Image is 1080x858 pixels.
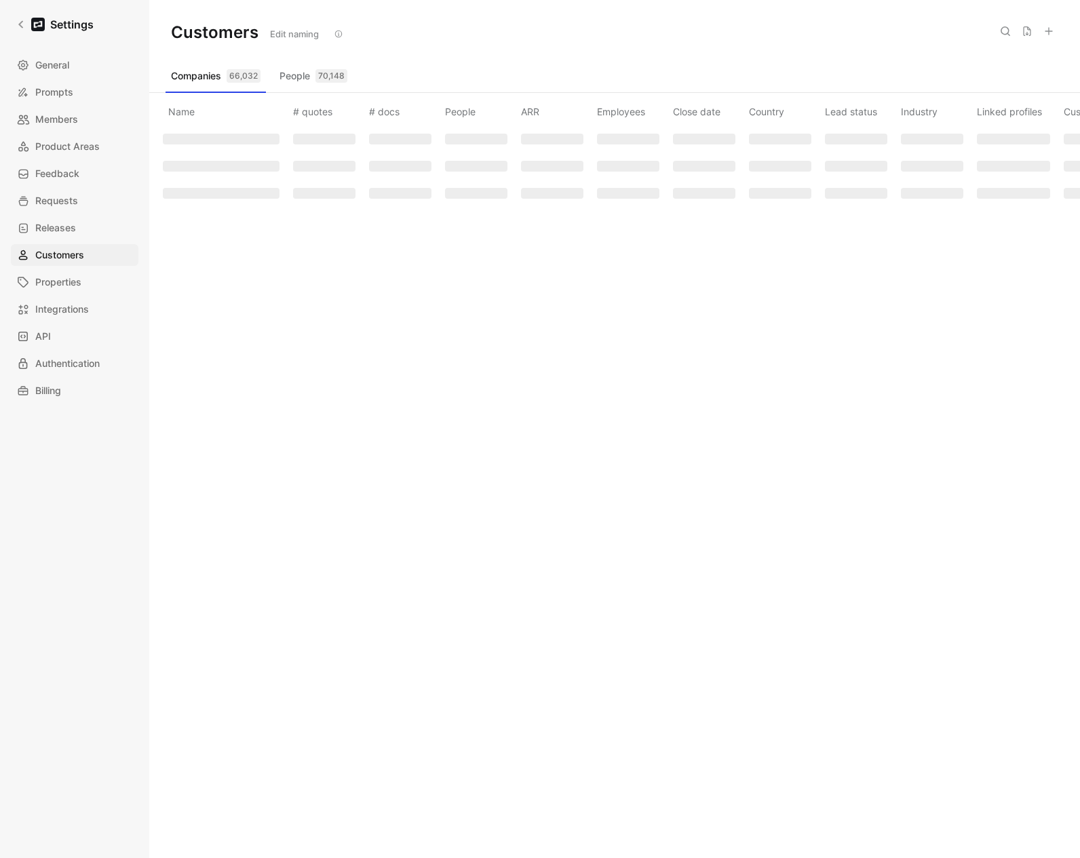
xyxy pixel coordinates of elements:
[35,193,78,209] span: Requests
[315,69,347,83] div: 70,148
[898,93,974,125] th: Industry
[35,355,100,372] span: Authentication
[35,220,76,236] span: Releases
[366,93,442,125] th: # docs
[442,93,518,125] th: People
[35,383,61,399] span: Billing
[35,165,79,182] span: Feedback
[163,106,200,117] span: Name
[274,65,353,87] button: People
[35,84,73,100] span: Prompts
[518,93,594,125] th: ARR
[11,163,138,184] a: Feedback
[11,380,138,402] a: Billing
[670,93,746,125] th: Close date
[11,109,138,130] a: Members
[746,93,822,125] th: Country
[35,57,69,73] span: General
[11,217,138,239] a: Releases
[11,298,138,320] a: Integrations
[264,24,325,43] button: Edit naming
[290,93,366,125] th: # quotes
[35,328,51,345] span: API
[11,271,138,293] a: Properties
[35,247,84,263] span: Customers
[35,301,89,317] span: Integrations
[11,190,138,212] a: Requests
[35,111,78,128] span: Members
[11,81,138,103] a: Prompts
[166,65,266,87] button: Companies
[11,54,138,76] a: General
[35,274,81,290] span: Properties
[11,353,138,374] a: Authentication
[11,244,138,266] a: Customers
[35,138,100,155] span: Product Areas
[171,22,258,42] h1: Customers
[11,326,138,347] a: API
[594,93,670,125] th: Employees
[11,136,138,157] a: Product Areas
[50,16,94,33] h1: Settings
[974,93,1061,125] th: Linked profiles
[11,11,99,38] a: Settings
[227,69,261,83] div: 66,032
[822,93,898,125] th: Lead status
